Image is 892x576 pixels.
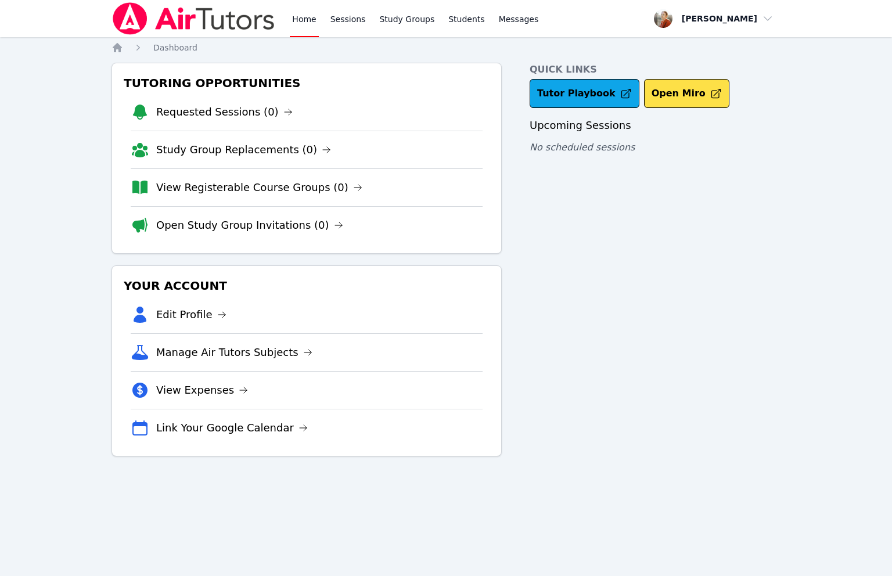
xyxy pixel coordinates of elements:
a: Manage Air Tutors Subjects [156,344,312,361]
a: View Registerable Course Groups (0) [156,179,362,196]
a: Tutor Playbook [530,79,639,108]
h3: Tutoring Opportunities [121,73,492,93]
h3: Upcoming Sessions [530,117,780,134]
a: Link Your Google Calendar [156,420,308,436]
span: Dashboard [153,43,197,52]
span: No scheduled sessions [530,142,635,153]
a: Edit Profile [156,307,226,323]
button: Open Miro [644,79,729,108]
a: Open Study Group Invitations (0) [156,217,343,233]
a: Requested Sessions (0) [156,104,293,120]
h3: Your Account [121,275,492,296]
span: Messages [499,13,539,25]
a: Dashboard [153,42,197,53]
a: Study Group Replacements (0) [156,142,331,158]
a: View Expenses [156,382,248,398]
nav: Breadcrumb [111,42,780,53]
img: Air Tutors [111,2,276,35]
h4: Quick Links [530,63,780,77]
